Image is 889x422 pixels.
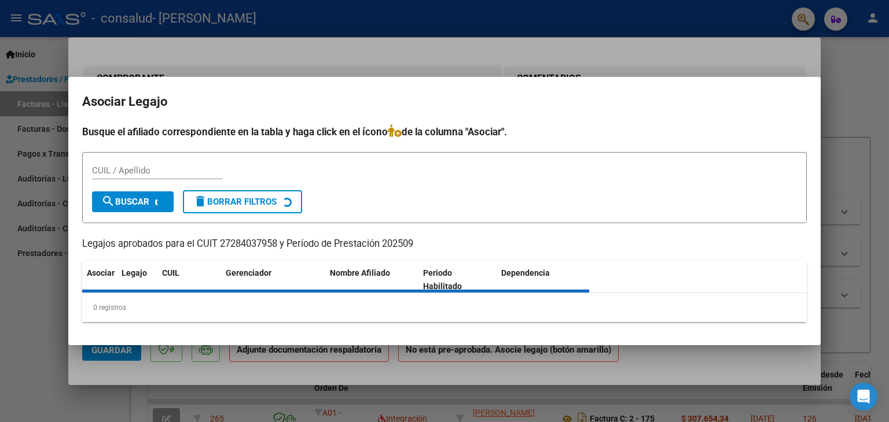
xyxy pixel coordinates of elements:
[183,190,302,213] button: Borrar Filtros
[423,268,462,291] span: Periodo Habilitado
[122,268,147,277] span: Legajo
[330,268,390,277] span: Nombre Afiliado
[226,268,271,277] span: Gerenciador
[850,383,877,410] div: Open Intercom Messenger
[117,261,157,299] datatable-header-cell: Legajo
[501,268,550,277] span: Dependencia
[157,261,221,299] datatable-header-cell: CUIL
[162,268,179,277] span: CUIL
[497,261,590,299] datatable-header-cell: Dependencia
[82,91,807,113] h2: Asociar Legajo
[82,261,117,299] datatable-header-cell: Asociar
[82,124,807,139] h4: Busque el afiliado correspondiente en la tabla y haga click en el ícono de la columna "Asociar".
[87,268,115,277] span: Asociar
[92,191,174,212] button: Buscar
[193,197,277,207] span: Borrar Filtros
[82,293,807,322] div: 0 registros
[325,261,418,299] datatable-header-cell: Nombre Afiliado
[101,194,115,208] mat-icon: search
[101,197,149,207] span: Buscar
[193,194,207,208] mat-icon: delete
[418,261,497,299] datatable-header-cell: Periodo Habilitado
[221,261,325,299] datatable-header-cell: Gerenciador
[82,237,807,251] p: Legajos aprobados para el CUIT 27284037958 y Período de Prestación 202509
